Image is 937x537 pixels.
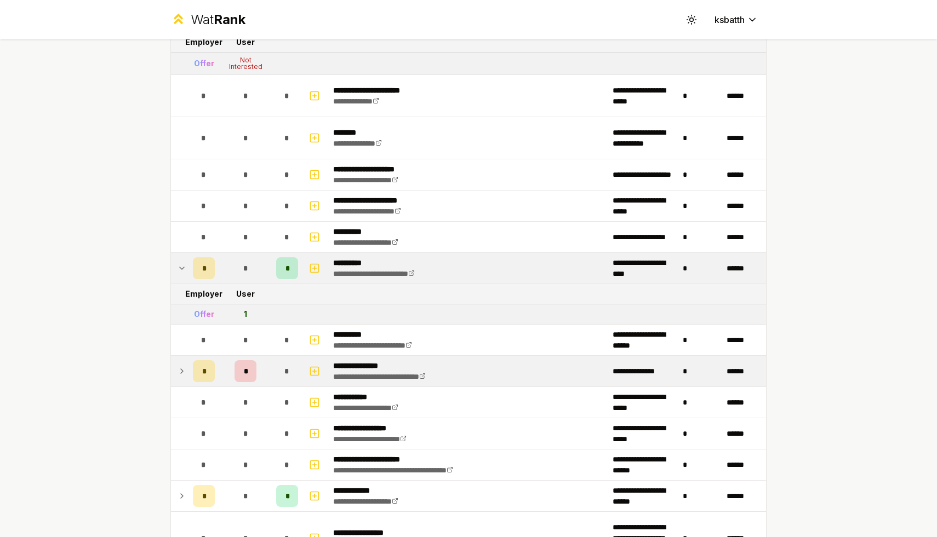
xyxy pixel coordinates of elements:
div: 1 [244,309,247,320]
span: Rank [214,11,245,27]
div: Offer [194,309,214,320]
div: Wat [191,11,245,28]
span: ksbatth [715,13,745,26]
div: Not Interested [224,57,267,70]
td: Employer [188,32,219,52]
td: Employer [188,284,219,304]
td: User [219,284,272,304]
td: User [219,32,272,52]
a: WatRank [170,11,245,28]
button: ksbatth [706,10,767,30]
div: Offer [194,58,214,69]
